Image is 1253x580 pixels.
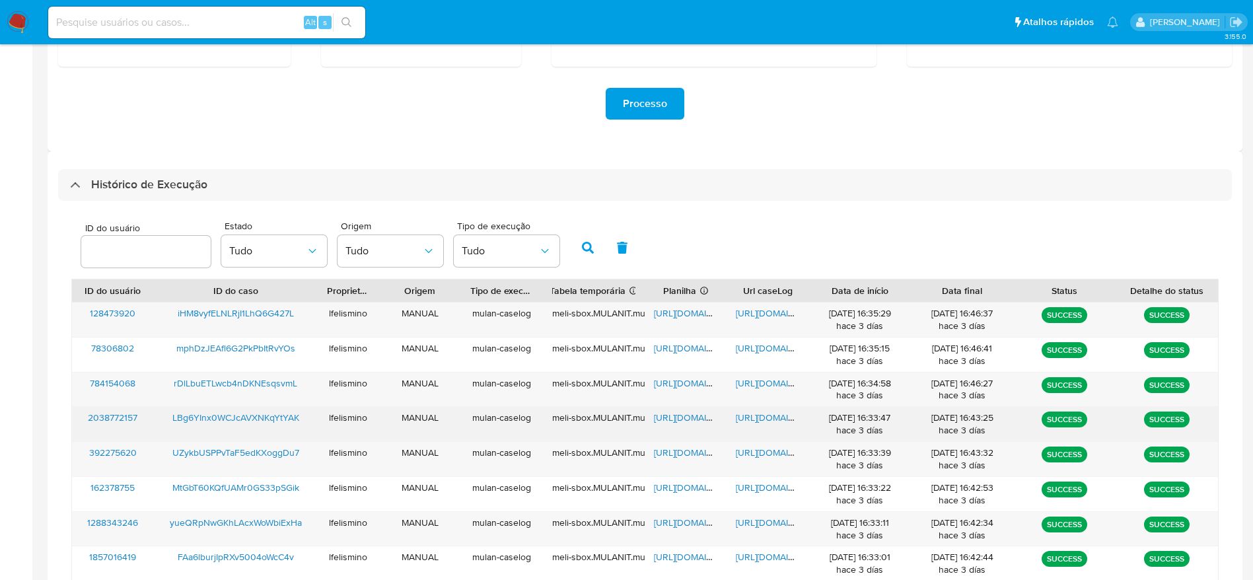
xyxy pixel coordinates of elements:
[48,14,365,31] input: Pesquise usuários ou casos...
[323,16,327,28] span: s
[1107,17,1118,28] a: Notificações
[1229,15,1243,29] a: Sair
[305,16,316,28] span: Alt
[1023,15,1094,29] span: Atalhos rápidos
[1150,16,1225,28] p: laisa.felismino@mercadolivre.com
[333,13,360,32] button: search-icon
[1225,31,1246,42] span: 3.155.0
